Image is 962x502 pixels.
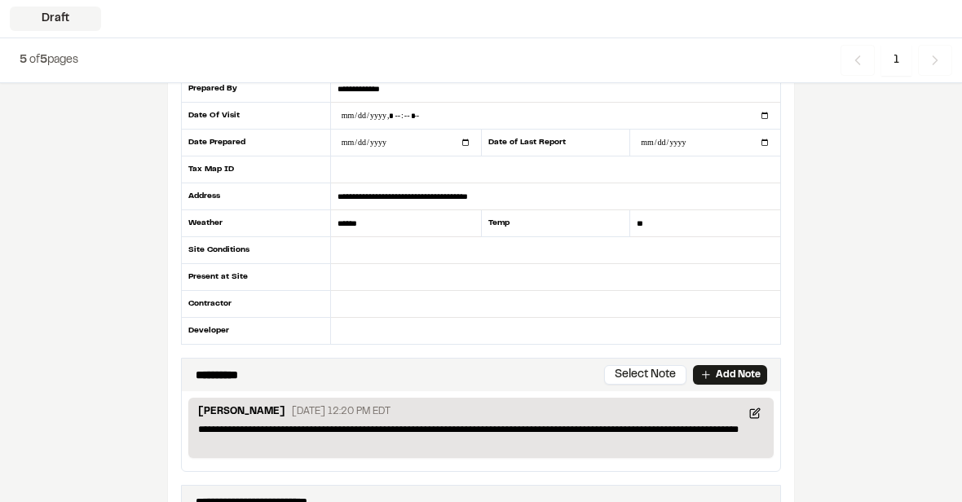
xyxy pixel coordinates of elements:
div: Prepared By [181,77,331,103]
div: Developer [181,319,331,345]
nav: Navigation [841,45,952,76]
div: Weather [181,211,331,238]
span: 1 [881,45,911,76]
span: 5 [20,55,27,65]
p: of pages [20,51,78,69]
div: Temp [481,211,631,238]
div: Site Conditions [181,238,331,265]
div: Date Prepared [181,130,331,157]
div: Present at Site [181,265,331,292]
div: Date Of Visit [181,103,331,130]
p: [DATE] 12:20 PM EDT [292,405,391,420]
div: Address [181,184,331,211]
div: Date of Last Report [481,130,631,157]
p: [PERSON_NAME] [198,405,285,423]
div: Contractor [181,292,331,319]
p: Add Note [716,368,761,383]
button: Select Note [604,366,686,385]
div: Tax Map ID [181,157,331,184]
span: 5 [40,55,47,65]
div: Draft [10,7,101,31]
